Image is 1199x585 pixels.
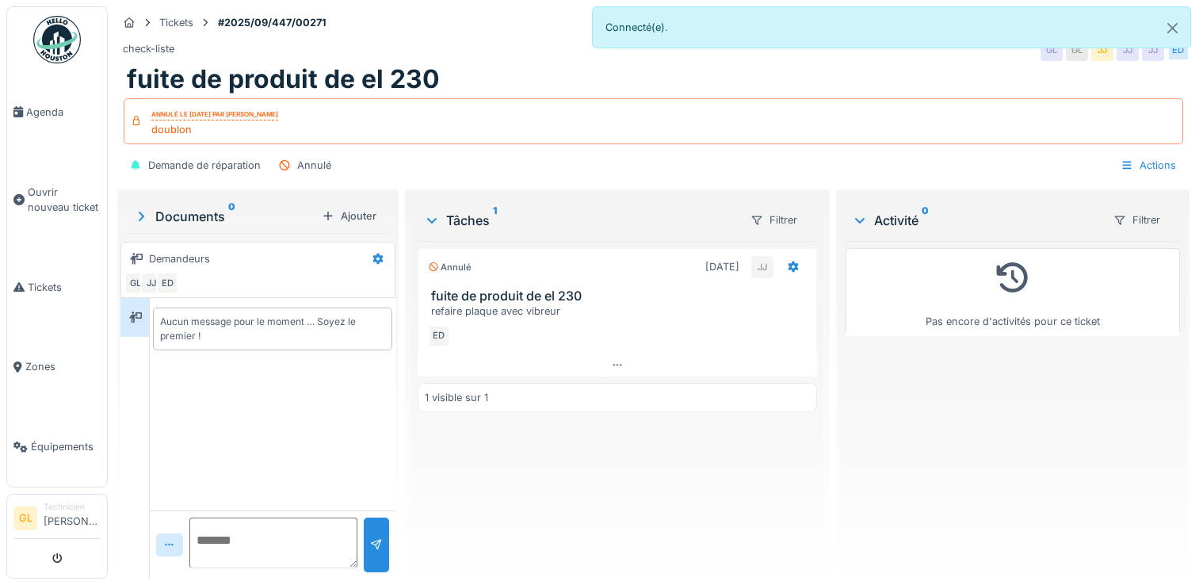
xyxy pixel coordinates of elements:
[1041,39,1063,61] div: GL
[7,152,107,247] a: Ouvrir nouveau ticket
[592,6,1192,48] div: Connecté(e).
[1155,7,1190,49] button: Close
[315,205,383,227] div: Ajouter
[1142,39,1164,61] div: JJ
[1066,39,1088,61] div: GL
[1113,154,1183,177] div: Actions
[7,407,107,487] a: Équipements
[133,207,315,226] div: Documents
[431,289,810,304] h3: fuite de produit de el 230
[13,501,101,539] a: GL Technicien[PERSON_NAME]
[431,304,810,319] div: refaire plaque avec vibreur
[852,211,1100,230] div: Activité
[159,15,193,30] div: Tickets
[160,315,385,343] div: Aucun message pour le moment … Soyez le premier !
[297,158,331,173] div: Annulé
[25,359,101,374] span: Zones
[28,280,101,295] span: Tickets
[212,15,333,30] strong: #2025/09/447/00271
[751,256,773,278] div: JJ
[33,16,81,63] img: Badge_color-CXgf-gQk.svg
[123,41,174,56] div: check-liste
[13,507,37,530] li: GL
[31,439,101,454] span: Équipements
[856,255,1170,329] div: Pas encore d'activités pour ce ticket
[26,105,101,120] span: Agenda
[140,272,162,294] div: JJ
[7,72,107,152] a: Agenda
[1117,39,1139,61] div: JJ
[7,247,107,327] a: Tickets
[1167,39,1189,61] div: ED
[44,501,101,535] li: [PERSON_NAME]
[1106,208,1167,231] div: Filtrer
[156,272,178,294] div: ED
[428,325,450,347] div: ED
[44,501,101,513] div: Technicien
[1091,39,1113,61] div: JJ
[424,211,737,230] div: Tâches
[425,390,488,405] div: 1 visible sur 1
[28,185,101,215] span: Ouvrir nouveau ticket
[428,261,472,274] div: Annulé
[151,122,278,137] div: doublon
[124,272,147,294] div: GL
[7,327,107,407] a: Zones
[149,251,210,266] div: Demandeurs
[493,211,497,230] sup: 1
[148,158,261,173] div: Demande de réparation
[127,64,440,94] h1: fuite de produit de el 230
[705,259,739,274] div: [DATE]
[922,211,929,230] sup: 0
[743,208,804,231] div: Filtrer
[228,207,235,226] sup: 0
[151,109,278,120] div: Annulé le [DATE] par [PERSON_NAME]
